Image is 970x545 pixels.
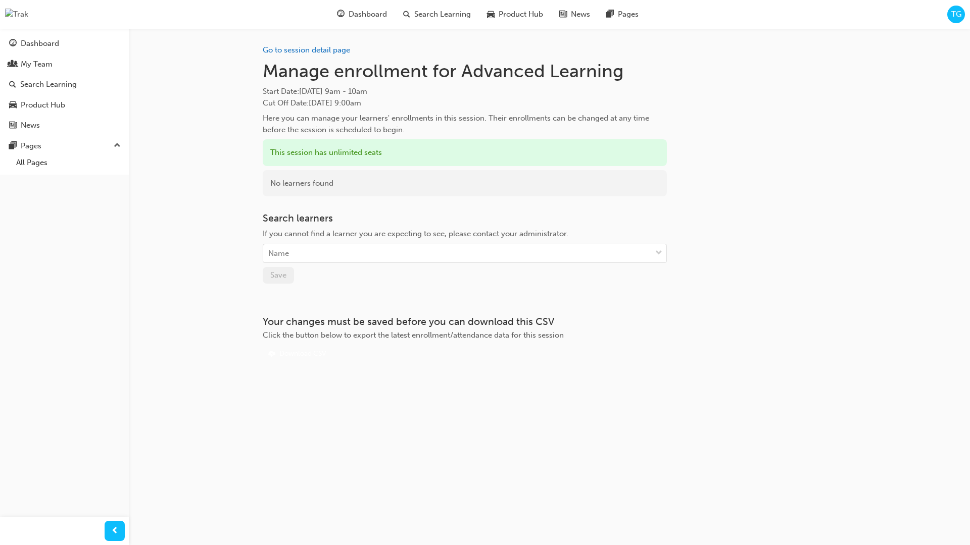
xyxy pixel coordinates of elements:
[9,80,16,89] span: search-icon
[9,101,17,110] span: car-icon
[551,4,598,25] a: news-iconNews
[414,9,471,20] span: Search Learning
[263,60,667,82] h1: Manage enrollment for Advanced Learning
[279,349,326,358] div: Download CSV
[4,116,125,135] a: News
[299,87,367,96] span: [DATE] 9am - 10am
[263,267,294,284] button: Save
[263,139,667,166] div: This session has unlimited seats
[263,345,332,362] button: Download CSV
[20,79,77,90] div: Search Learning
[606,8,614,21] span: pages-icon
[403,8,410,21] span: search-icon
[21,120,40,131] div: News
[9,121,17,130] span: news-icon
[329,4,395,25] a: guage-iconDashboard
[263,212,667,224] h3: Search learners
[5,9,28,20] img: Trak
[9,60,17,69] span: people-icon
[268,350,275,359] span: download-icon
[4,137,125,155] button: Pages
[263,331,564,340] span: Click the button below to export the latest enrollment/attendance data for this session
[337,8,345,21] span: guage-icon
[111,525,119,537] span: prev-icon
[263,45,350,54] a: Go to session detail page
[270,270,286,280] span: Save
[951,9,961,20] span: TG
[487,8,495,21] span: car-icon
[4,34,125,135] div: DashboardMy TeamSearch LearningProduct HubNews
[21,59,53,70] div: My Team
[12,155,125,171] a: All Pages
[263,316,667,328] h3: Your changes must be saved before you can download this CSV
[499,9,543,20] span: Product Hub
[21,99,65,111] div: Product Hub
[4,55,125,74] a: My Team
[655,247,662,260] span: down-icon
[4,75,125,94] a: Search Learning
[571,9,590,20] span: News
[598,4,647,25] a: pages-iconPages
[618,9,639,20] span: Pages
[21,38,59,49] div: Dashboard
[559,8,567,21] span: news-icon
[395,4,479,25] a: search-iconSearch Learning
[263,98,361,107] span: Cut Off Date : [DATE] 9:00am
[349,9,387,20] span: Dashboard
[947,6,965,23] button: TG
[263,113,667,135] div: Here you can manage your learners' enrollments in this session. Their enrollments can be changed ...
[263,229,568,238] span: If you cannot find a learner you are expecting to see, please contact your administrator.
[114,139,121,152] span: up-icon
[9,142,17,151] span: pages-icon
[263,170,667,197] div: No learners found
[9,39,17,48] span: guage-icon
[479,4,551,25] a: car-iconProduct Hub
[263,86,667,97] span: Start Date :
[21,140,41,152] div: Pages
[4,96,125,115] a: Product Hub
[268,248,289,259] div: Name
[4,34,125,53] a: Dashboard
